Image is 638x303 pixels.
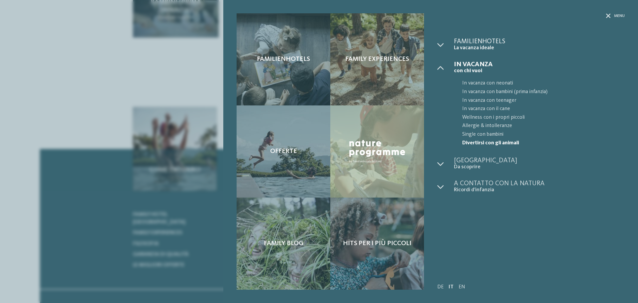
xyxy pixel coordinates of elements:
a: In vacanza con il cane [454,105,625,113]
a: Divertirsi con gli animali [454,139,625,148]
span: In vacanza con teenager [462,96,625,105]
a: Familienhotels La vacanza ideale [454,38,625,51]
span: Hits per i più piccoli [343,239,411,247]
a: Fattoria per bambini nei Familienhotel: un sogno Offerte [237,105,330,198]
span: Wellness con i propri piccoli [462,113,625,122]
span: In vacanza con neonati [462,79,625,88]
span: La vacanza ideale [454,45,625,51]
a: A contatto con la natura Ricordi d’infanzia [454,180,625,193]
img: Nature Programme [347,138,407,165]
a: IT [449,284,454,290]
a: In vacanza con neonati [454,79,625,88]
a: Wellness con i propri piccoli [454,113,625,122]
a: Fattoria per bambini nei Familienhotel: un sogno Hits per i più piccoli [330,198,424,290]
span: Familienhotels [454,38,625,45]
span: Family Blog [264,239,303,247]
a: Fattoria per bambini nei Familienhotel: un sogno Family Blog [237,198,330,290]
span: Menu [614,13,625,19]
span: con chi vuoi [454,68,625,74]
a: EN [459,284,465,290]
span: In vacanza con bambini (prima infanzia) [462,88,625,96]
a: In vacanza con teenager [454,96,625,105]
a: In vacanza con chi vuoi [454,61,625,74]
a: [GEOGRAPHIC_DATA] Da scoprire [454,157,625,170]
span: Family experiences [345,55,409,63]
span: A contatto con la natura [454,180,625,187]
span: Da scoprire [454,164,625,170]
a: In vacanza con bambini (prima infanzia) [454,88,625,96]
span: Offerte [270,147,297,155]
span: Familienhotels [257,55,310,63]
span: [GEOGRAPHIC_DATA] [454,157,625,164]
a: Fattoria per bambini nei Familienhotel: un sogno Familienhotels [237,13,330,105]
span: In vacanza con il cane [462,105,625,113]
a: Fattoria per bambini nei Familienhotel: un sogno Nature Programme [330,105,424,198]
span: Ricordi d’infanzia [454,187,625,193]
a: Allergie & intolleranze [454,122,625,130]
span: In vacanza [454,61,625,68]
a: DE [437,284,444,290]
a: Single con bambini [454,130,625,139]
span: Divertirsi con gli animali [462,139,625,148]
span: Allergie & intolleranze [462,122,625,130]
span: Single con bambini [462,130,625,139]
a: Fattoria per bambini nei Familienhotel: un sogno Family experiences [330,13,424,105]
